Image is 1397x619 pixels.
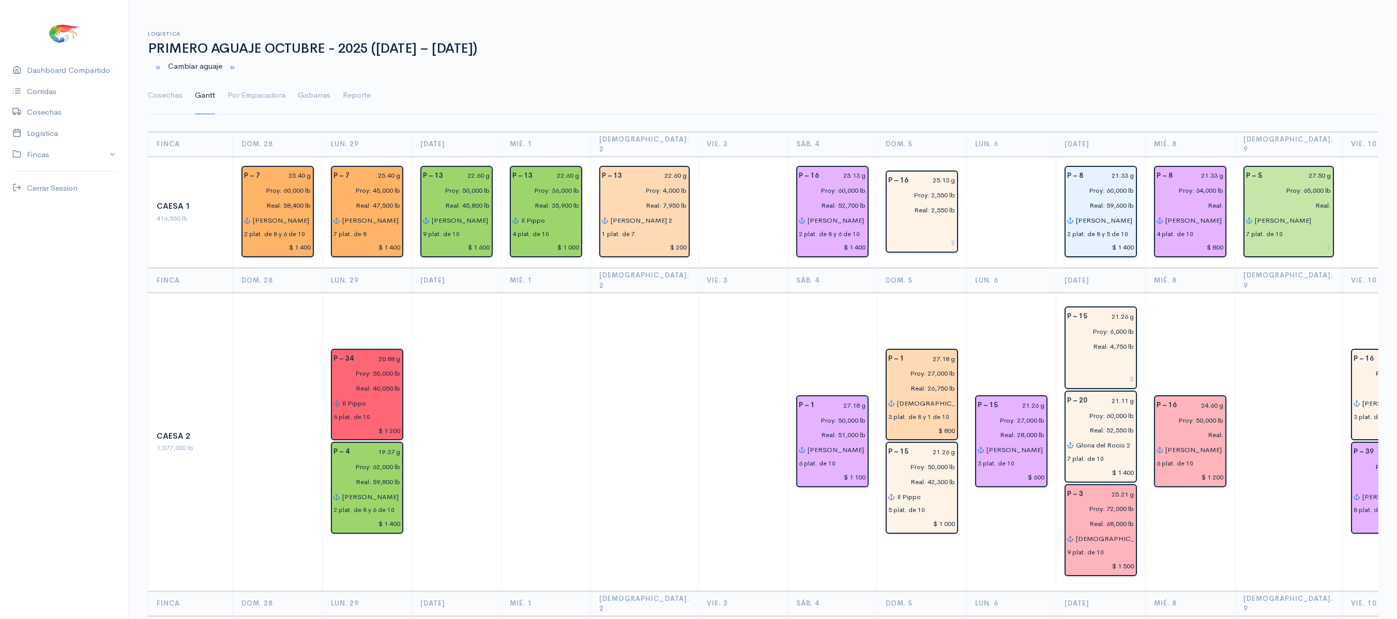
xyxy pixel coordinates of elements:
a: Cosechas [148,77,183,114]
input: $ [512,240,580,255]
div: Cambiar aguaje [142,56,1385,78]
th: Mié. 8 [1145,268,1235,293]
div: Piscina: 3 Peso: 25.21 g Libras Proy: 72,000 lb Libras Reales: 68,000 lb Rendimiento: 94.4% Empac... [1065,484,1137,576]
div: 2 plat. de 8 y 5 de 10 [1067,229,1128,239]
input: pescadas [1061,339,1134,354]
th: Lun. 6 [966,591,1056,616]
input: pescadas [1150,428,1224,443]
input: $ [978,470,1045,485]
input: estimadas [1240,183,1331,198]
div: Piscina: 16 Peso: 25.13 g Libras Proy: 60,000 lb Libras Reales: 52,700 lb Rendimiento: 87.8% Empa... [796,166,869,258]
th: Vie. 3 [698,268,787,293]
input: g [1268,168,1331,183]
input: pescadas [596,198,687,213]
div: 3 plat. de 8 y 1 de 10 [888,412,949,422]
input: $ [333,423,401,438]
div: 6 plat. de 10 [799,459,836,468]
input: estimadas [793,413,866,428]
div: Piscina: 34 Peso: 20.88 g Libras Proy: 50,000 lb Libras Reales: 40,050 lb Rendimiento: 80.1% Empa... [331,349,403,441]
div: Piscina: 20 Peso: 21.11 g Libras Proy: 60,000 lb Libras Reales: 52,550 lb Rendimiento: 87.6% Empa... [1065,391,1137,483]
th: Lun. 29 [323,591,412,616]
div: Piscina: 13 Peso: 22.60 g Libras Proy: 4,000 lb Libras Reales: 7,950 lb Rendimiento: 198.8% Empac... [599,166,690,258]
div: 7 plat. de 10 [1067,454,1104,463]
div: Piscina: 8 Peso: 21.33 g Libras Proy: 60,000 lb Libras Reales: 59,600 lb Rendimiento: 99.3% Empac... [1065,166,1137,258]
input: $ [1067,559,1134,574]
div: P – 8 [1150,168,1179,183]
input: g [825,168,866,183]
th: Mié. 1 [502,132,591,157]
a: Por Empacadora [227,77,285,114]
input: pescadas [238,198,311,213]
input: $ [799,470,866,485]
th: [DATE] [412,591,502,616]
a: Gantt [195,77,215,114]
th: Dom. 5 [877,591,966,616]
input: $ [1157,240,1224,255]
input: estimadas [417,183,490,198]
input: pescadas [882,474,955,489]
input: $ [888,516,955,531]
input: g [1089,168,1134,183]
th: [DEMOGRAPHIC_DATA]. 2 [591,268,698,293]
input: g [915,173,955,188]
input: $ [1067,240,1134,255]
input: pescadas [327,474,401,489]
th: Mié. 8 [1145,132,1235,157]
th: Dom. 28 [233,132,323,157]
div: P – 13 [506,168,539,183]
input: $ [333,240,401,255]
input: $ [1067,372,1134,386]
div: P – 15 [1061,309,1094,324]
div: P – 15 [971,398,1004,413]
th: [DATE] [412,132,502,157]
input: pescadas [971,428,1045,443]
div: P – 16 [1150,398,1183,413]
input: g [266,168,311,183]
div: P – 13 [596,168,628,183]
div: 2 plat. de 8 y 6 de 10 [333,505,394,515]
th: Dom. 28 [233,268,323,293]
input: $ [602,240,687,255]
div: P – 16 [1347,351,1380,366]
th: Sáb. 4 [787,591,877,616]
input: estimadas [1061,183,1134,198]
input: pescadas [1061,516,1134,531]
div: Piscina: 16 Peso: 24.60 g Libras Proy: 50,000 lb Empacadora: Promarisco Gabarra: Renata Plataform... [1154,395,1226,487]
div: 6 plat. de 10 [333,412,370,422]
input: pescadas [506,198,580,213]
div: 8 plat. de 10 [1354,505,1390,515]
div: P – 4 [327,444,356,459]
div: P – 16 [882,173,915,188]
input: pescadas [793,198,866,213]
th: [DEMOGRAPHIC_DATA]. 9 [1235,591,1342,616]
div: Piscina: 15 Peso: 21.26 g Libras Proy: 27,000 lb Libras Reales: 28,000 lb Rendimiento: 103.7% Emp... [975,395,1047,487]
input: $ [1157,470,1224,485]
input: pescadas [1061,423,1134,438]
div: Piscina: 8 Peso: 21.33 g Libras Proy: 34,000 lb Empacadora: Songa Gabarra: Abel Elian Plataformas... [1154,166,1226,258]
input: estimadas [327,366,401,381]
div: 7 plat. de 8 [333,229,367,239]
input: $ [799,240,866,255]
input: g [356,444,401,459]
h6: Logistica [148,31,1378,37]
input: pescadas [1240,198,1331,213]
th: Lun. 29 [323,268,412,293]
div: P – 34 [327,351,360,366]
div: 3 plat. de 8 [1354,412,1387,422]
input: g [821,398,866,413]
div: P – 20 [1061,393,1094,408]
div: P – 13 [417,168,449,183]
div: 2 plat. de 8 y 6 de 10 [799,229,860,239]
th: Finca [148,132,233,157]
th: Mié. 1 [502,268,591,293]
input: estimadas [882,188,955,203]
div: Piscina: 5 Peso: 27.50 g Libras Proy: 65,000 lb Empacadora: Total Seafood Gabarra: Abel Elian Pla... [1243,166,1334,258]
input: g [1089,487,1134,502]
input: g [915,444,955,459]
input: g [360,351,401,366]
div: Piscina: 15 Peso: 21.26 g Libras Proy: 6,000 lb Libras Reales: 4,750 lb Rendimiento: 79.2% Empaca... [1065,306,1137,389]
input: estimadas [1061,408,1134,423]
div: Caesa 2 [157,430,224,442]
th: [DATE] [1056,132,1145,157]
input: estimadas [327,183,401,198]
